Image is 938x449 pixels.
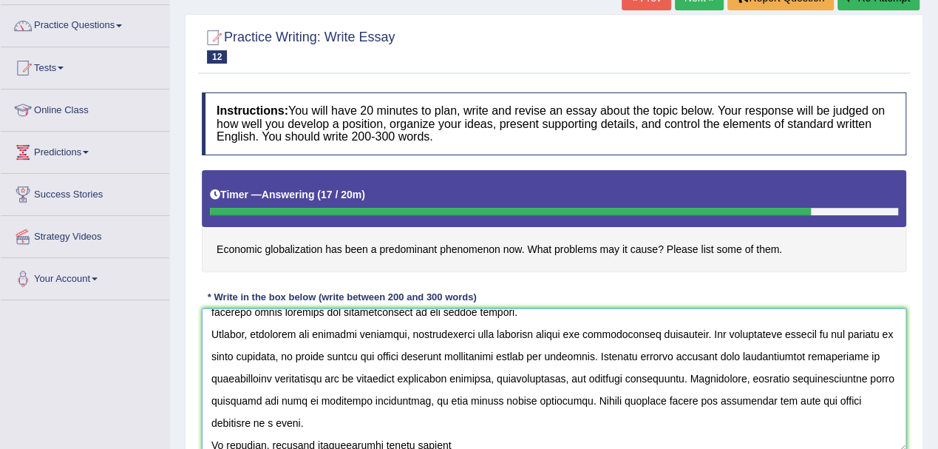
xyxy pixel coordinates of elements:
[217,104,288,117] b: Instructions:
[262,189,315,200] b: Answering
[321,189,361,200] b: 17 / 20m
[1,174,169,211] a: Success Stories
[1,216,169,253] a: Strategy Videos
[202,291,482,305] div: * Write in the box below (write between 200 and 300 words)
[1,132,169,169] a: Predictions
[1,47,169,84] a: Tests
[317,189,321,200] b: (
[202,27,395,64] h2: Practice Writing: Write Essay
[207,50,227,64] span: 12
[1,90,169,126] a: Online Class
[210,189,365,200] h5: Timer —
[361,189,365,200] b: )
[202,92,906,155] h4: You will have 20 minutes to plan, write and revise an essay about the topic below. Your response ...
[1,5,169,42] a: Practice Questions
[1,258,169,295] a: Your Account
